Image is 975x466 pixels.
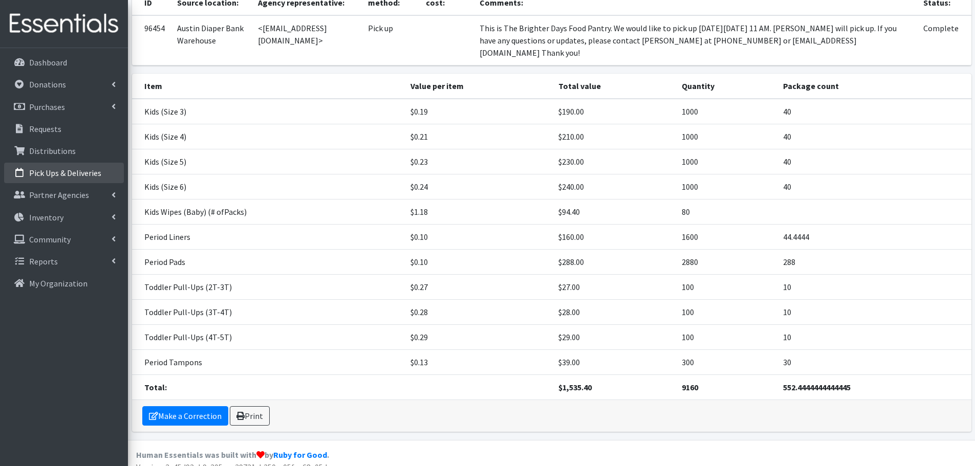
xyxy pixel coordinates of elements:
td: $240.00 [552,174,676,199]
td: 100 [676,274,777,299]
td: Period Tampons [132,349,404,374]
td: 1000 [676,149,777,174]
strong: Total: [144,382,167,392]
td: 1000 [676,124,777,149]
td: Austin Diaper Bank Warehouse [171,15,252,65]
td: 100 [676,324,777,349]
a: Partner Agencies [4,185,124,205]
td: $0.19 [404,99,552,124]
strong: Human Essentials was built with by . [136,450,329,460]
strong: $1,535.40 [558,382,592,392]
td: This is The Brighter Days Food Pantry. We would like to pick up [DATE][DATE] 11 AM. [PERSON_NAME]... [473,15,918,65]
td: $210.00 [552,124,676,149]
td: Period Liners [132,224,404,249]
a: Community [4,229,124,250]
th: Item [132,74,404,99]
p: Pick Ups & Deliveries [29,168,101,178]
img: HumanEssentials [4,7,124,41]
td: 40 [777,99,971,124]
td: Toddler Pull-Ups (3T-4T) [132,299,404,324]
a: Ruby for Good [273,450,327,460]
a: Pick Ups & Deliveries [4,163,124,183]
td: Kids (Size 5) [132,149,404,174]
a: Distributions [4,141,124,161]
td: 2880 [676,249,777,274]
p: My Organization [29,278,88,289]
td: $1.18 [404,199,552,224]
p: Distributions [29,146,76,156]
a: Dashboard [4,52,124,73]
p: Requests [29,124,61,134]
td: $39.00 [552,349,676,374]
p: Donations [29,79,66,90]
a: Requests [4,119,124,139]
td: $288.00 [552,249,676,274]
td: 288 [777,249,971,274]
p: Partner Agencies [29,190,89,200]
td: $0.10 [404,224,552,249]
strong: 552.4444444444445 [783,382,851,392]
th: Total value [552,74,676,99]
td: $94.40 [552,199,676,224]
td: Kids (Size 4) [132,124,404,149]
a: Inventory [4,207,124,228]
td: 40 [777,124,971,149]
td: Toddler Pull-Ups (4T-5T) [132,324,404,349]
td: Toddler Pull-Ups (2T-3T) [132,274,404,299]
td: $190.00 [552,99,676,124]
td: 300 [676,349,777,374]
a: Donations [4,74,124,95]
td: 44.4444 [777,224,971,249]
p: Purchases [29,102,65,112]
td: Kids Wipes (Baby) (# ofPacks) [132,199,404,224]
th: Quantity [676,74,777,99]
td: 10 [777,299,971,324]
p: Reports [29,256,58,267]
td: <[EMAIL_ADDRESS][DOMAIN_NAME]> [252,15,362,65]
td: $230.00 [552,149,676,174]
p: Dashboard [29,57,67,68]
a: Make a Correction [142,406,228,426]
td: 1000 [676,99,777,124]
td: 96454 [132,15,171,65]
td: $29.00 [552,324,676,349]
td: Kids (Size 3) [132,99,404,124]
td: 30 [777,349,971,374]
td: $0.21 [404,124,552,149]
td: 100 [676,299,777,324]
td: Complete [917,15,971,65]
td: Period Pads [132,249,404,274]
td: $0.28 [404,299,552,324]
td: $0.24 [404,174,552,199]
td: 10 [777,324,971,349]
td: $0.13 [404,349,552,374]
td: $0.29 [404,324,552,349]
td: $0.10 [404,249,552,274]
td: Pick up [362,15,420,65]
td: 40 [777,149,971,174]
td: Kids (Size 6) [132,174,404,199]
a: Purchases [4,97,124,117]
a: My Organization [4,273,124,294]
td: 10 [777,274,971,299]
td: $160.00 [552,224,676,249]
td: $27.00 [552,274,676,299]
td: 80 [676,199,777,224]
strong: 9160 [682,382,698,392]
td: $0.23 [404,149,552,174]
td: $0.27 [404,274,552,299]
td: 1600 [676,224,777,249]
th: Value per item [404,74,552,99]
td: 40 [777,174,971,199]
p: Community [29,234,71,245]
p: Inventory [29,212,63,223]
a: Print [230,406,270,426]
th: Package count [777,74,971,99]
td: 1000 [676,174,777,199]
td: $28.00 [552,299,676,324]
a: Reports [4,251,124,272]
